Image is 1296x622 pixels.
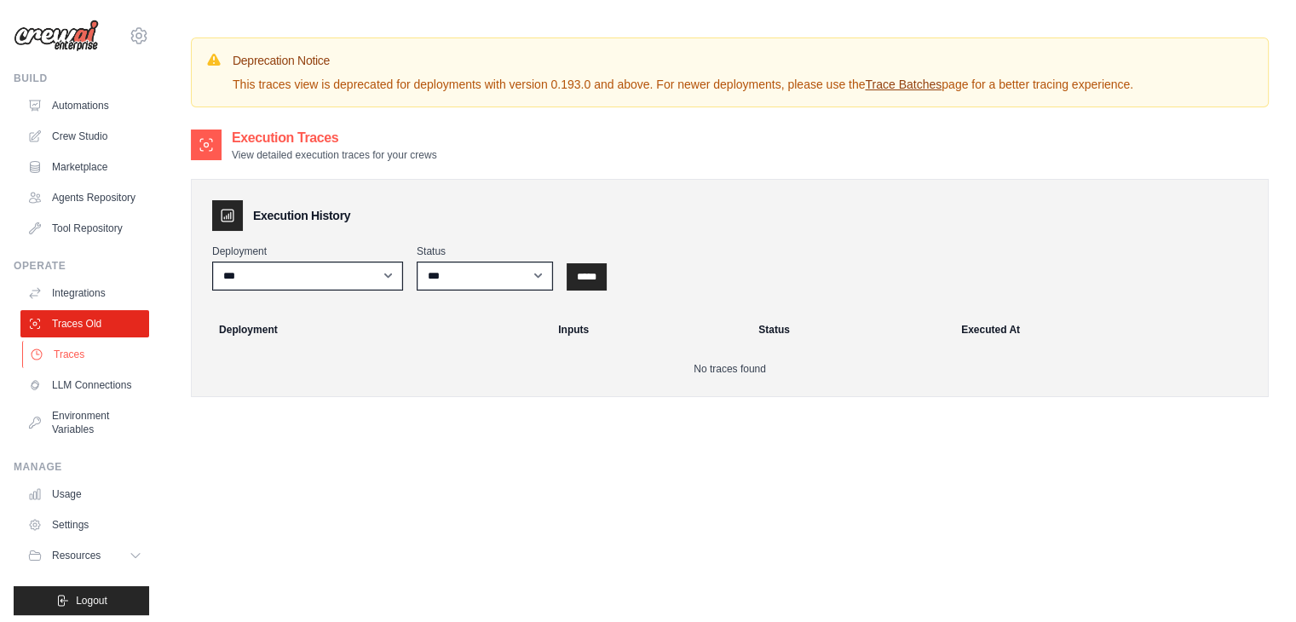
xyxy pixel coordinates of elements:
[14,586,149,615] button: Logout
[14,72,149,85] div: Build
[548,311,748,348] th: Inputs
[14,20,99,52] img: Logo
[253,207,350,224] h3: Execution History
[20,511,149,538] a: Settings
[20,542,149,569] button: Resources
[232,148,437,162] p: View detailed execution traces for your crews
[20,310,149,337] a: Traces Old
[22,341,151,368] a: Traces
[417,245,553,258] label: Status
[20,153,149,181] a: Marketplace
[52,549,101,562] span: Resources
[76,594,107,608] span: Logout
[199,311,548,348] th: Deployment
[212,245,403,258] label: Deployment
[14,460,149,474] div: Manage
[748,311,951,348] th: Status
[20,215,149,242] a: Tool Repository
[20,402,149,443] a: Environment Variables
[20,279,149,307] a: Integrations
[20,371,149,399] a: LLM Connections
[14,259,149,273] div: Operate
[20,184,149,211] a: Agents Repository
[865,78,942,91] a: Trace Batches
[232,128,437,148] h2: Execution Traces
[233,76,1133,93] p: This traces view is deprecated for deployments with version 0.193.0 and above. For newer deployme...
[20,123,149,150] a: Crew Studio
[20,481,149,508] a: Usage
[20,92,149,119] a: Automations
[233,52,1133,69] h3: Deprecation Notice
[951,311,1261,348] th: Executed At
[212,362,1247,376] p: No traces found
